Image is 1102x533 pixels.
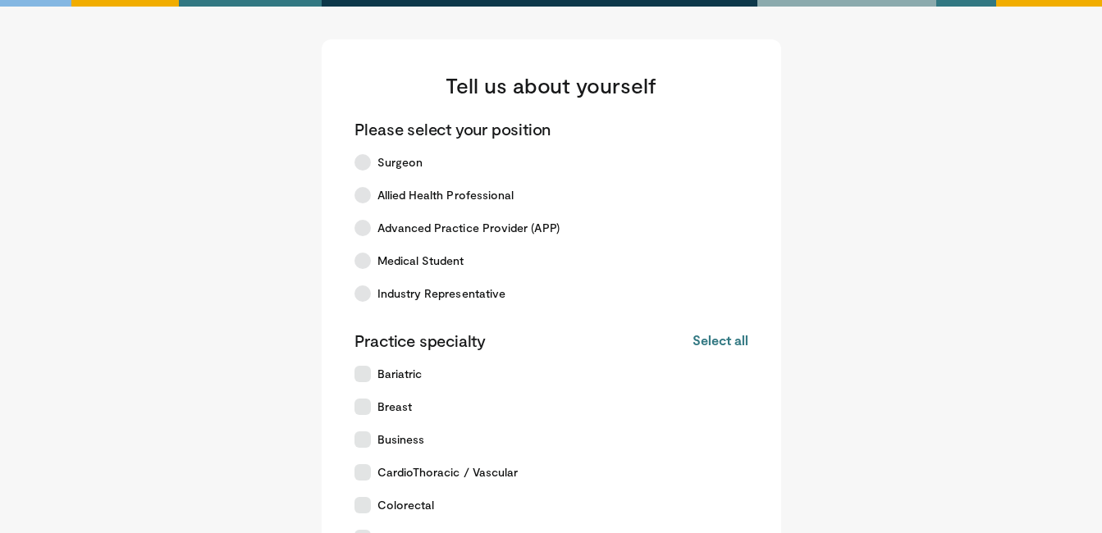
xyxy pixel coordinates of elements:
[354,72,748,98] h3: Tell us about yourself
[377,431,425,448] span: Business
[377,464,519,481] span: CardioThoracic / Vascular
[354,118,551,139] p: Please select your position
[354,330,486,351] p: Practice specialty
[377,497,435,513] span: Colorectal
[693,331,748,349] button: Select all
[377,253,464,269] span: Medical Student
[377,399,412,415] span: Breast
[377,154,423,171] span: Surgeon
[377,187,514,203] span: Allied Health Professional
[377,366,423,382] span: Bariatric
[377,220,560,236] span: Advanced Practice Provider (APP)
[377,285,506,302] span: Industry Representative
